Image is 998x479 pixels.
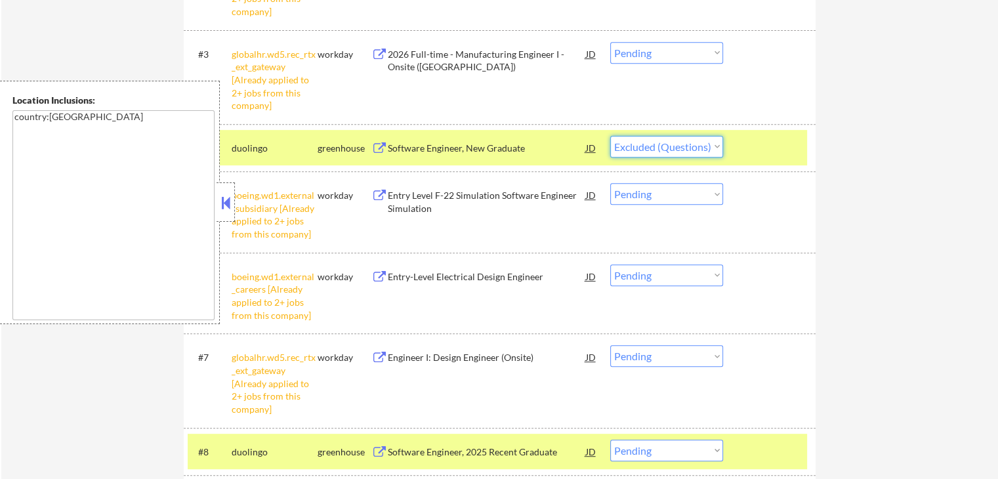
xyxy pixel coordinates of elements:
[585,183,598,207] div: JD
[318,270,371,283] div: workday
[388,48,586,73] div: 2026 Full-time - Manufacturing Engineer I - Onsite ([GEOGRAPHIC_DATA])
[388,189,586,215] div: Entry Level F-22 Simulation Software Engineer Simulation
[12,94,215,107] div: Location Inclusions:
[198,446,221,459] div: #8
[318,189,371,202] div: workday
[585,440,598,463] div: JD
[585,264,598,288] div: JD
[388,446,586,459] div: Software Engineer, 2025 Recent Graduate
[232,142,318,155] div: duolingo
[232,351,318,415] div: globalhr.wd5.rec_rtx_ext_gateway [Already applied to 2+ jobs from this company]
[232,189,318,240] div: boeing.wd1.external_subsidiary [Already applied to 2+ jobs from this company]
[388,270,586,283] div: Entry-Level Electrical Design Engineer
[198,48,221,61] div: #3
[232,446,318,459] div: duolingo
[585,136,598,159] div: JD
[318,142,371,155] div: greenhouse
[388,142,586,155] div: Software Engineer, New Graduate
[388,351,586,364] div: Engineer I: Design Engineer (Onsite)
[232,48,318,112] div: globalhr.wd5.rec_rtx_ext_gateway [Already applied to 2+ jobs from this company]
[318,48,371,61] div: workday
[318,446,371,459] div: greenhouse
[318,351,371,364] div: workday
[198,351,221,364] div: #7
[585,42,598,66] div: JD
[232,270,318,322] div: boeing.wd1.external_careers [Already applied to 2+ jobs from this company]
[585,345,598,369] div: JD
